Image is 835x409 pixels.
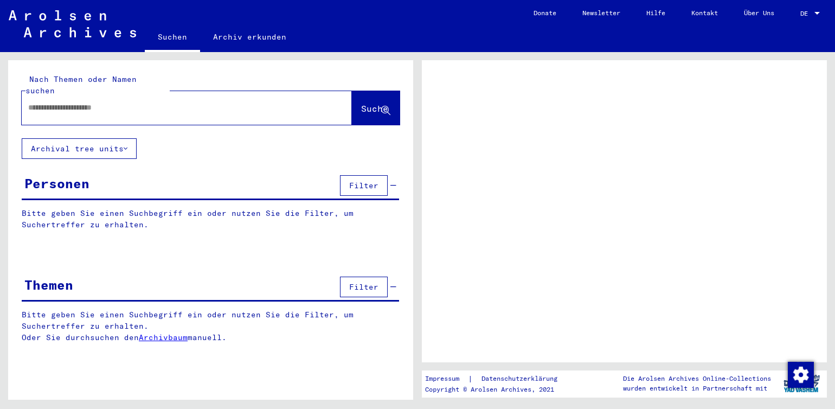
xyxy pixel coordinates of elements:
[800,10,812,17] span: DE
[473,373,570,385] a: Datenschutzerklärung
[22,138,137,159] button: Archival tree units
[349,282,378,292] span: Filter
[425,373,468,385] a: Impressum
[139,333,188,342] a: Archivbaum
[361,103,388,114] span: Suche
[349,181,378,190] span: Filter
[425,385,570,394] p: Copyright © Arolsen Archives, 2021
[24,174,89,193] div: Personen
[788,362,814,388] img: Zustimmung ändern
[22,208,399,231] p: Bitte geben Sie einen Suchbegriff ein oder nutzen Sie die Filter, um Suchertreffer zu erhalten.
[623,374,771,384] p: Die Arolsen Archives Online-Collections
[781,370,822,397] img: yv_logo.png
[145,24,200,52] a: Suchen
[9,10,136,37] img: Arolsen_neg.svg
[623,384,771,393] p: wurden entwickelt in Partnerschaft mit
[352,91,400,125] button: Suche
[425,373,570,385] div: |
[25,74,137,95] mat-label: Nach Themen oder Namen suchen
[22,309,400,343] p: Bitte geben Sie einen Suchbegriff ein oder nutzen Sie die Filter, um Suchertreffer zu erhalten. O...
[340,175,388,196] button: Filter
[200,24,299,50] a: Archiv erkunden
[340,277,388,297] button: Filter
[24,275,73,295] div: Themen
